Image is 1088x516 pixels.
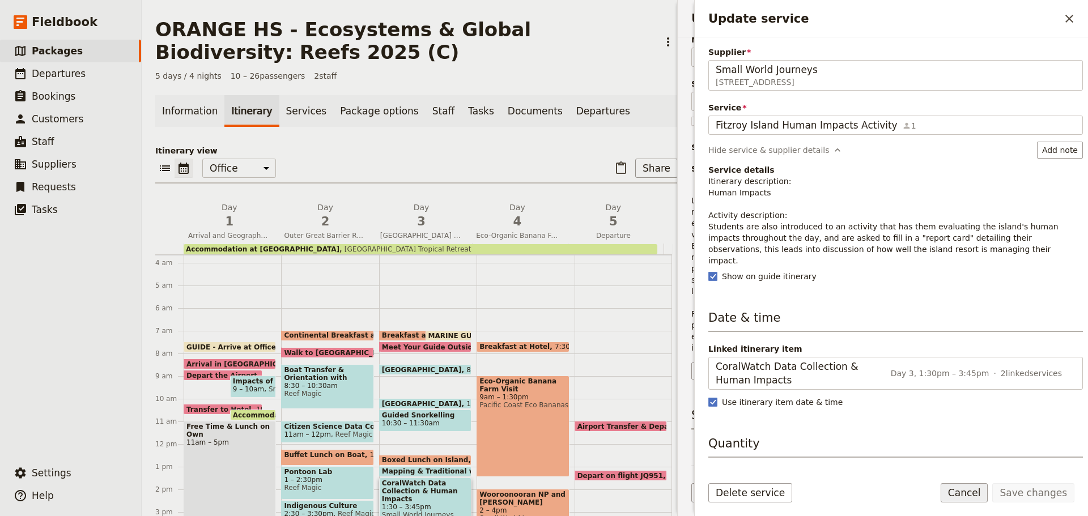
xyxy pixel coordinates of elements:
[568,231,659,240] span: Departure
[284,349,400,356] span: Walk to [GEOGRAPHIC_DATA]
[477,376,569,477] div: Eco-Organic Banana Farm Visit9am – 1:30pmPacific Coast Eco Bananas
[708,46,1083,58] span: Supplier
[281,466,373,500] div: Pontoon Lab1 – 2:30pmReef Magic
[233,377,274,385] span: Impacts of Tourism Talk
[281,449,373,466] div: Buffet Lunch on Boat12:15 – 1pm
[382,419,440,427] span: 10:30 – 11:30am
[577,472,668,479] span: Depart on flight JQ951
[284,484,371,492] span: Reef Magic
[314,70,337,82] span: 2 staff
[284,476,371,484] span: 1 – 2:30pm
[184,370,262,381] div: Depart the Airport8:45am
[284,502,371,510] span: Indigenous Culture
[379,466,471,477] div: Mapping & Traditional vs Contemporary Management Activity
[380,202,462,230] h2: Day
[284,423,371,430] span: Citizen Science Data Collection & Species & Predator Identification
[708,435,1083,458] h3: Quantity
[471,231,563,240] span: Eco-Organic Banana Farm Visit, [GEOGRAPHIC_DATA] & Rainforest Waterfalls
[379,398,471,409] div: [GEOGRAPHIC_DATA]10am
[184,404,262,415] div: Transfer to Hotel10:15am
[230,410,277,420] div: Accommodation at [GEOGRAPHIC_DATA] [GEOGRAPHIC_DATA]
[891,369,989,378] span: Day 3, 1:30pm – 3:45pm
[716,360,886,387] span: CoralWatch Data Collection & Human Impacts
[155,349,184,358] div: 8 am
[155,159,175,178] button: List view
[382,456,473,464] span: Boxed Lunch on Island
[186,438,273,446] span: 11am – 5pm
[184,231,275,240] span: Arrival and Geography & The Reef Presentation
[479,343,555,351] span: Breakfast at Hotel
[376,231,467,240] span: [GEOGRAPHIC_DATA] & [GEOGRAPHIC_DATA]
[376,202,471,244] button: Day3[GEOGRAPHIC_DATA] & [GEOGRAPHIC_DATA]
[264,385,341,393] span: Small World Journeys
[568,202,664,244] button: Day5Departure
[382,467,623,475] span: Mapping & Traditional vs Contemporary Management Activity
[186,423,273,438] span: Free Time & Lunch on Own
[716,118,898,132] span: Fitzroy Island Human Impacts Activity
[155,372,184,381] div: 9 am
[155,462,184,471] div: 1 pm
[555,343,593,351] span: 7:30 – 8am
[379,330,458,341] div: Breakfast at Hotel7 – 7:30am
[1037,142,1083,159] button: Add note
[708,10,1060,27] h2: Update service
[477,342,569,352] div: Breakfast at Hotel7:30 – 8am
[382,331,457,339] span: Breakfast at Hotel
[575,421,667,432] div: Airport Transfer & Depart
[281,421,373,443] div: Citizen Science Data Collection & Species & Predator Identification11am – 12pmReef Magic
[155,258,184,267] div: 4 am
[941,483,988,502] button: Cancel
[32,91,75,102] span: Bookings
[479,393,566,401] span: 9am – 1:30pm
[382,479,469,503] span: CoralWatch Data Collection & Human Impacts
[186,406,256,413] span: Transfer to Hotel
[284,202,366,230] h2: Day
[572,213,654,230] span: 5
[426,330,472,341] div: MARINE GUIDES - Arrive at Office
[184,359,276,369] div: Arrival in [GEOGRAPHIC_DATA]
[466,400,486,407] span: 10am
[461,95,501,127] a: Tasks
[1060,9,1079,28] button: Close drawer
[32,204,58,215] span: Tasks
[188,213,270,230] span: 1
[233,411,474,419] span: Accommodation at [GEOGRAPHIC_DATA] [GEOGRAPHIC_DATA]
[708,309,1083,332] h3: Date & time
[284,468,371,476] span: Pontoon Lab
[716,63,818,76] span: Small World Journeys
[186,360,309,368] span: Arrival in [GEOGRAPHIC_DATA]
[382,400,466,407] span: [GEOGRAPHIC_DATA]
[32,181,76,193] span: Requests
[184,244,664,254] div: Accommodation at [GEOGRAPHIC_DATA][GEOGRAPHIC_DATA] Tropical Retreat
[155,95,224,127] a: Information
[224,95,279,127] a: Itinerary
[379,410,471,432] div: Guided Snorkelling10:30 – 11:30am
[279,231,371,240] span: Outer Great Barrier Reef & Indigenous Culture
[284,213,366,230] span: 2
[577,423,681,430] span: Airport Transfer & Depart
[284,390,371,398] span: Reef Magic
[382,366,466,373] span: [GEOGRAPHIC_DATA]
[722,271,817,282] span: Show on guide itinerary
[231,70,305,82] span: 10 – 26 passengers
[992,483,1074,502] button: Save changes
[32,14,97,31] span: Fieldbook
[281,364,373,409] div: Boat Transfer & Orientation with Marine Biologist8:30 – 10:30amReef Magic
[32,136,54,147] span: Staff
[569,95,637,127] a: Departures
[476,213,558,230] span: 4
[708,142,843,159] button: Hide service & supplier details
[479,401,566,409] span: Pacific Coast Eco Bananas
[479,377,566,393] span: Eco-Organic Banana Farm Visit
[331,430,373,438] span: Reef Magic
[708,176,1083,266] p: Itinerary description: Human Impacts Activity description: Students are also introduced to an act...
[722,396,843,408] span: Use itinerary item date & time
[155,304,184,313] div: 6 am
[175,159,193,178] button: Calendar view
[611,159,631,178] button: Paste itinerary item
[382,503,469,511] span: 1:30 – 3:45pm
[155,18,652,63] h1: ORANGE HS - Ecosystems & Global Biodiversity: Reefs 2025 (C)
[379,342,471,352] div: Meet Your Guide Outside Reception & Depart
[32,467,71,479] span: Settings
[155,417,184,426] div: 11 am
